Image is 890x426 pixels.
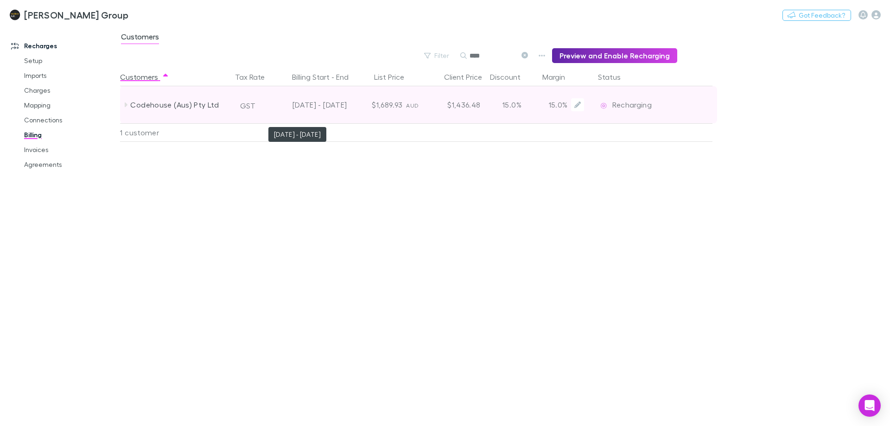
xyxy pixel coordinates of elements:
button: Discount [490,68,532,86]
a: Recharges [2,38,125,53]
a: Imports [15,68,125,83]
span: Customers [121,32,159,44]
div: $1,436.48 [428,86,484,123]
button: Preview and Enable Recharging [552,48,677,63]
a: Charges [15,83,125,98]
a: Mapping [15,98,125,113]
a: Setup [15,53,125,68]
button: Status [598,68,632,86]
div: 1 customer [120,123,231,142]
a: Invoices [15,142,125,157]
button: Margin [542,68,576,86]
p: 15.0% [543,99,567,110]
span: Recharging [612,100,652,109]
button: Filter [420,50,455,61]
button: List Price [374,68,415,86]
span: AUD [406,102,419,109]
button: Customers [120,68,169,86]
div: 15.0% [484,86,540,123]
div: Open Intercom Messenger [858,394,881,417]
button: Got Feedback? [782,10,851,21]
button: Tax Rate [235,68,276,86]
button: Billing Start - End [292,68,360,86]
button: Edit [571,98,584,111]
a: Connections [15,113,125,127]
a: [PERSON_NAME] Group [4,4,134,26]
div: Codehouse (Aus) Pty LtdGST$1,689.93AUD$1,436.4815.0%15.0%EditRechargingRecharging [120,86,717,123]
a: Agreements [15,157,125,172]
img: Recharging [599,101,608,110]
button: GST [236,98,260,113]
button: Client Price [444,68,493,86]
h3: [PERSON_NAME] Group [24,9,128,20]
div: Codehouse (Aus) Pty Ltd [130,86,229,123]
div: $1,689.93 [350,86,406,123]
div: [DATE] - [DATE] [271,86,347,123]
img: Walker Hill Group's Logo [9,9,20,20]
a: Billing [15,127,125,142]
